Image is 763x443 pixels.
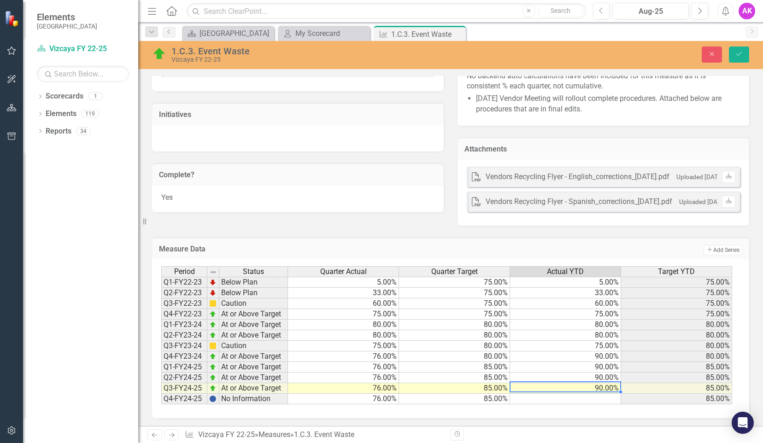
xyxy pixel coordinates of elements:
img: BgCOk07PiH71IgAAAABJRU5ErkJggg== [209,395,217,402]
td: Caution [219,298,288,309]
td: 85.00% [621,394,732,404]
td: Q4-FY22-23 [161,309,207,320]
img: cBAA0RP0Y6D5n+AAAAAElFTkSuQmCC [209,342,217,350]
button: Search [538,5,584,17]
div: 1.C.3. Event Waste [171,46,484,56]
td: 80.00% [399,320,510,330]
div: Vendors Recycling Flyer - Spanish_corrections_[DATE].pdf [486,197,672,207]
td: 75.00% [621,288,732,298]
a: Elements [46,109,76,119]
img: cBAA0RP0Y6D5n+AAAAAElFTkSuQmCC [209,300,217,307]
td: 5.00% [510,277,621,288]
p: No backend auto calculations have been included for this measure as it is consistent % each quart... [467,69,740,92]
td: 75.00% [399,298,510,309]
td: 75.00% [510,309,621,320]
td: 75.00% [288,341,399,351]
a: My Scorecard [280,28,368,39]
td: 75.00% [399,277,510,288]
td: Q1-FY23-24 [161,320,207,330]
td: 76.00% [288,351,399,362]
td: Q4-FY24-25 [161,394,207,404]
td: Below Plan [219,277,288,288]
td: 90.00% [510,362,621,373]
div: Vizcaya FY 22-25 [171,56,484,63]
small: Uploaded [DATE] 10:59 AM [676,173,752,181]
td: Q2-FY23-24 [161,330,207,341]
img: 8DAGhfEEPCf229AAAAAElFTkSuQmCC [210,268,217,276]
td: 75.00% [621,298,732,309]
td: Q3-FY24-25 [161,383,207,394]
button: AK [739,3,755,19]
div: » » [185,430,444,440]
td: 80.00% [399,330,510,341]
td: Q1-FY22-23 [161,277,207,288]
td: 33.00% [510,288,621,298]
td: 60.00% [510,298,621,309]
a: Measures [258,430,290,439]
td: 90.00% [510,383,621,394]
h3: Initiatives [159,111,437,119]
span: Quarter Actual [320,268,367,276]
h3: Measure Data [159,245,477,253]
td: 85.00% [621,383,732,394]
span: Yes [161,193,173,202]
h3: Attachments [464,145,742,153]
td: Caution [219,341,288,351]
td: Below Plan [219,288,288,298]
div: 119 [81,110,99,118]
td: 75.00% [621,277,732,288]
input: Search Below... [37,66,129,82]
a: Scorecards [46,91,83,102]
img: zOikAAAAAElFTkSuQmCC [209,332,217,339]
div: Open Intercom Messenger [732,412,754,434]
td: 76.00% [288,362,399,373]
td: 76.00% [288,373,399,383]
td: At or Above Target [219,351,288,362]
li: [DATE] Vendor Meeting will rollout complete procedures. Attached below are procedures that are in... [476,93,740,115]
td: Q1-FY24-25 [161,362,207,373]
td: At or Above Target [219,320,288,330]
td: 90.00% [510,373,621,383]
td: Q3-FY23-24 [161,341,207,351]
td: 85.00% [621,373,732,383]
h3: Complete? [159,171,437,179]
span: Search [551,7,570,14]
a: Vizcaya FY 22-25 [198,430,255,439]
td: 80.00% [288,330,399,341]
td: 60.00% [288,298,399,309]
div: 1.C.3. Event Waste [391,29,464,40]
img: zOikAAAAAElFTkSuQmCC [209,363,217,371]
td: 90.00% [510,351,621,362]
img: zOikAAAAAElFTkSuQmCC [209,321,217,328]
td: 85.00% [399,373,510,383]
td: At or Above Target [219,362,288,373]
small: [GEOGRAPHIC_DATA] [37,23,97,30]
img: zOikAAAAAElFTkSuQmCC [209,353,217,360]
span: Period [174,268,195,276]
span: Target YTD [658,268,695,276]
td: 80.00% [621,330,732,341]
td: 85.00% [399,362,510,373]
span: Status [243,268,264,276]
td: At or Above Target [219,383,288,394]
td: Q3-FY22-23 [161,298,207,309]
td: 75.00% [399,309,510,320]
td: 85.00% [399,383,510,394]
button: Aug-25 [612,3,689,19]
td: Q4-FY23-24 [161,351,207,362]
td: At or Above Target [219,309,288,320]
div: My Scorecard [295,28,368,39]
td: 75.00% [621,309,732,320]
td: 80.00% [621,341,732,351]
img: TnMDeAgwAPMxUmUi88jYAAAAAElFTkSuQmCC [209,279,217,286]
img: zOikAAAAAElFTkSuQmCC [209,310,217,318]
span: Elements [37,12,97,23]
img: zOikAAAAAElFTkSuQmCC [209,374,217,381]
td: Q2-FY24-25 [161,373,207,383]
td: 80.00% [510,330,621,341]
span: Actual YTD [547,268,584,276]
div: Vendors Recycling Flyer - English_corrections_[DATE].pdf [486,172,669,182]
td: 75.00% [510,341,621,351]
td: 80.00% [288,320,399,330]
